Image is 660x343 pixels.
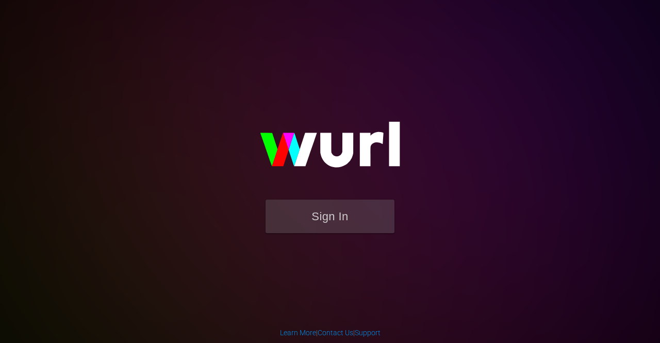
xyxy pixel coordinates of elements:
[266,200,394,233] button: Sign In
[280,329,316,337] a: Learn More
[318,329,353,337] a: Contact Us
[227,100,433,200] img: wurl-logo-on-black-223613ac3d8ba8fe6dc639794a292ebdb59501304c7dfd60c99c58986ef67473.svg
[355,329,381,337] a: Support
[280,328,381,338] div: | |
